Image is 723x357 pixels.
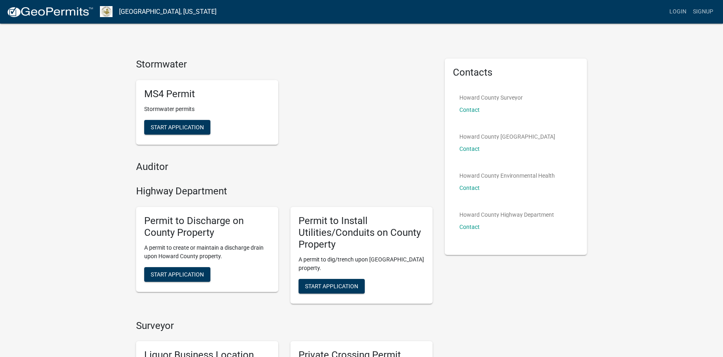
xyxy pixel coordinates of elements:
[100,6,113,17] img: Howard County, Indiana
[136,185,433,197] h4: Highway Department
[690,4,717,20] a: Signup
[459,134,555,139] p: Howard County [GEOGRAPHIC_DATA]
[144,244,270,261] p: A permit to create or maintain a discharge drain upon Howard County property.
[459,146,480,152] a: Contact
[299,215,424,250] h5: Permit to Install Utilities/Conduits on County Property
[299,255,424,272] p: A permit to dig/trench upon [GEOGRAPHIC_DATA] property.
[144,120,210,135] button: Start Application
[144,105,270,113] p: Stormwater permits
[666,4,690,20] a: Login
[453,67,579,78] h5: Contacts
[459,173,555,178] p: Howard County Environmental Health
[144,267,210,282] button: Start Application
[136,320,433,332] h4: Surveyor
[459,185,480,191] a: Contact
[151,271,204,277] span: Start Application
[119,5,216,19] a: [GEOGRAPHIC_DATA], [US_STATE]
[305,283,358,289] span: Start Application
[144,215,270,239] h5: Permit to Discharge on County Property
[144,88,270,100] h5: MS4 Permit
[459,95,523,100] p: Howard County Surveyor
[136,161,433,173] h4: Auditor
[459,107,480,113] a: Contact
[299,279,365,294] button: Start Application
[459,224,480,230] a: Contact
[459,212,554,218] p: Howard County Highway Department
[151,124,204,130] span: Start Application
[136,59,433,70] h4: Stormwater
